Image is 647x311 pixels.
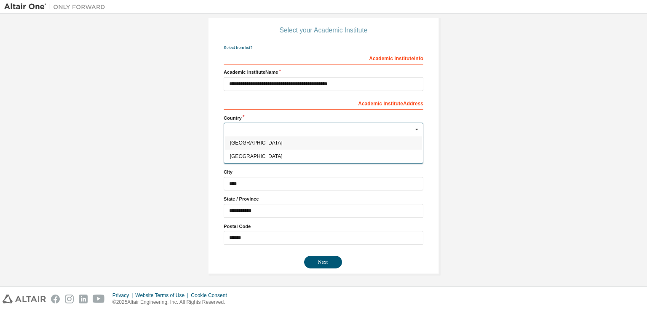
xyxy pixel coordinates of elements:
[224,169,423,175] label: City
[304,256,342,268] button: Next
[191,292,232,299] div: Cookie Consent
[4,3,110,11] img: Altair One
[224,196,423,202] label: State / Province
[65,295,74,303] img: instagram.svg
[224,69,423,75] label: Academic Institute Name
[224,51,423,64] div: Academic Institute Info
[224,223,423,230] label: Postal Code
[93,295,105,303] img: youtube.svg
[3,295,46,303] img: altair_logo.svg
[135,292,191,299] div: Website Terms of Use
[112,299,232,306] p: © 2025 Altair Engineering, Inc. All Rights Reserved.
[230,140,417,145] span: [GEOGRAPHIC_DATA]
[79,295,88,303] img: linkedin.svg
[224,115,423,121] label: Country
[224,45,252,50] a: Select from list?
[230,154,417,159] span: [GEOGRAPHIC_DATA]
[112,292,135,299] div: Privacy
[224,96,423,110] div: Academic Institute Address
[280,28,368,33] div: Select your Academic Institute
[51,295,60,303] img: facebook.svg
